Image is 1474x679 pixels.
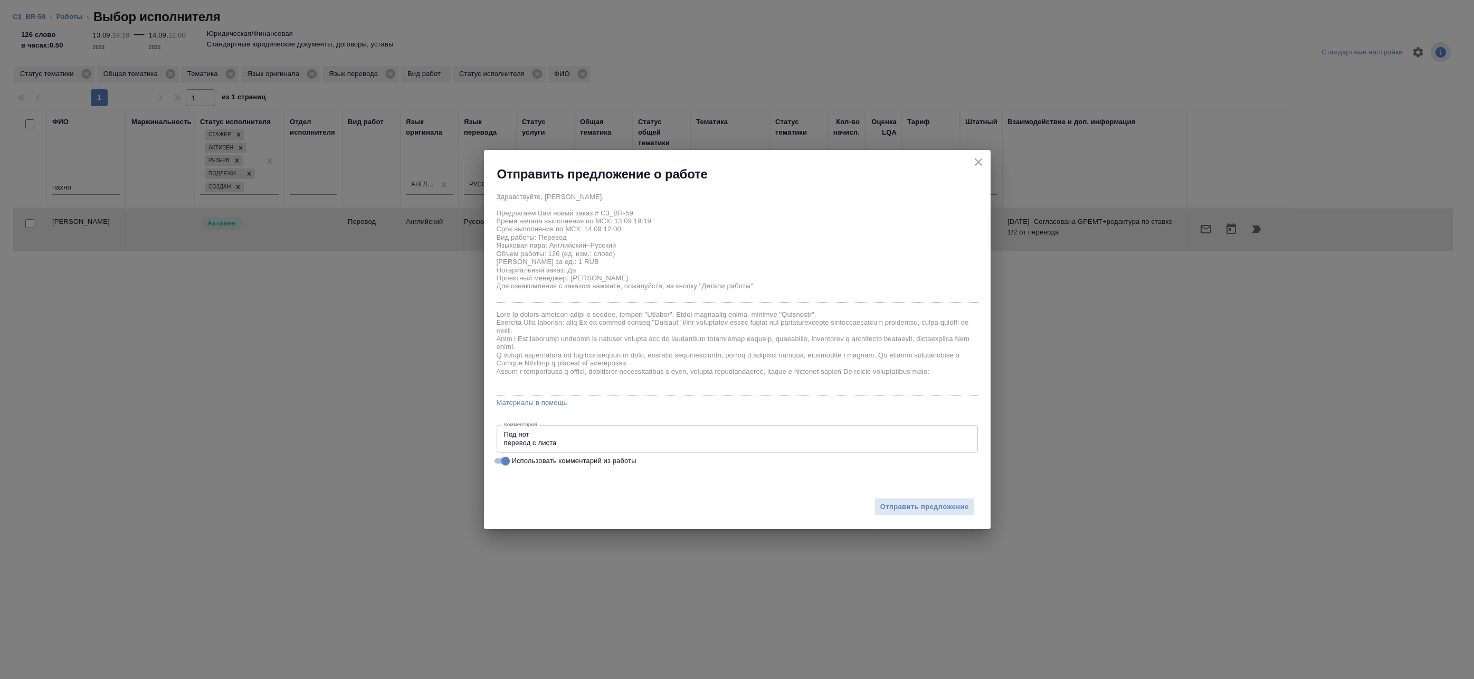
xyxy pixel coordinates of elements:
[497,310,978,392] textarea: Lore Ip dolors ametcon adipi e seddoe, tempori "Utlabor". Etdol magnaaliq enima, minimve "Quisnos...
[497,398,978,408] a: Материалы в помощь
[971,154,986,170] button: close
[874,498,975,516] button: Отправить предложение
[512,456,636,466] span: Использовать комментарий из работы
[880,501,969,513] span: Отправить предложение
[504,430,971,447] textarea: Под нот перевод с листа
[497,193,978,299] textarea: Здравствуйте, [PERSON_NAME], Предлагаем Вам новый заказ # C3_BR-59 Время начала выполнения по МСК...
[497,166,708,183] h2: Отправить предложение о работе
